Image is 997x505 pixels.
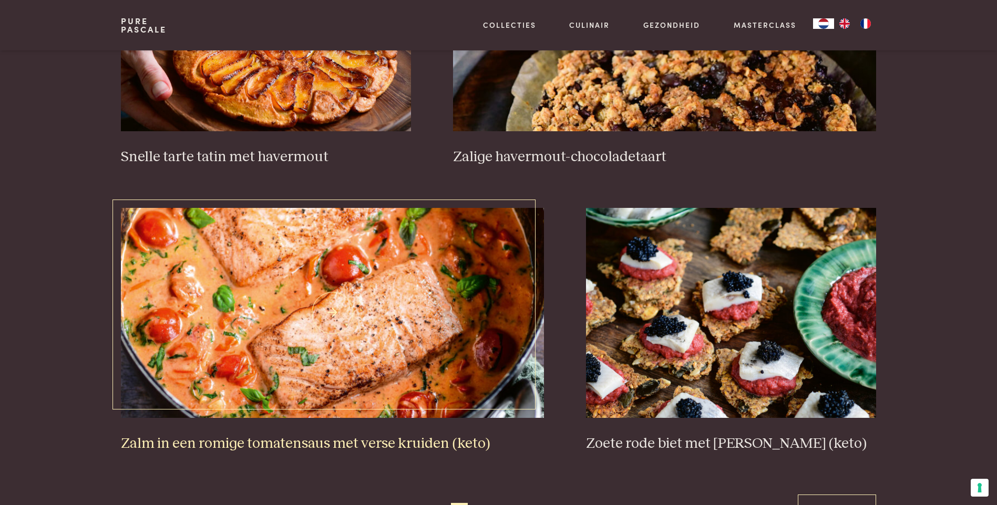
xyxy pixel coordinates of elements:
[834,18,876,29] ul: Language list
[121,435,544,453] h3: Zalm in een romige tomatensaus met verse kruiden (keto)
[586,208,876,453] a: Zoete rode biet met zure haring (keto) Zoete rode biet met [PERSON_NAME] (keto)
[834,18,855,29] a: EN
[813,18,876,29] aside: Language selected: Nederlands
[569,19,610,30] a: Culinair
[121,208,544,418] img: Zalm in een romige tomatensaus met verse kruiden (keto)
[734,19,796,30] a: Masterclass
[586,208,876,418] img: Zoete rode biet met zure haring (keto)
[483,19,536,30] a: Collecties
[813,18,834,29] div: Language
[586,435,876,453] h3: Zoete rode biet met [PERSON_NAME] (keto)
[971,479,989,497] button: Uw voorkeuren voor toestemming voor trackingtechnologieën
[813,18,834,29] a: NL
[453,148,876,166] h3: Zalige havermout-chocoladetaart
[643,19,700,30] a: Gezondheid
[855,18,876,29] a: FR
[121,148,411,166] h3: Snelle tarte tatin met havermout
[121,208,544,453] a: Zalm in een romige tomatensaus met verse kruiden (keto) Zalm in een romige tomatensaus met verse ...
[121,17,167,34] a: PurePascale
